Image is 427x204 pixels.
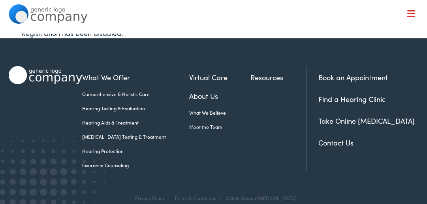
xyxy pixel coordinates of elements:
a: Hearing Aids & Treatment [82,119,189,126]
a: Privacy Policy [135,195,165,201]
div: ©2025 Alpaca [MEDICAL_DATA] [222,195,296,201]
a: What We Offer [82,72,189,83]
a: Find a Hearing Clinic [318,94,386,104]
a: Hearing Testing & Evaluation [82,105,189,112]
a: What We Offer [15,32,419,56]
a: Virtual Care [189,72,250,83]
a: Hearing Protection [82,147,189,155]
a: Take Online [MEDICAL_DATA] [318,116,415,126]
a: Book an Appointment [318,72,388,82]
a: Resources [250,72,306,83]
a: Terms & Conditions [174,195,216,201]
a: What We Believe [189,109,250,116]
a: About Us [189,91,250,101]
a: Meet the Team [189,123,250,130]
a: Insurance Counseling [82,162,189,169]
a: Comprehensive & Holistic Care [82,91,189,98]
a: [MEDICAL_DATA] Testing & Treatment [82,133,189,140]
img: Alpaca Audiology [9,66,83,84]
a: Contact Us [318,138,354,147]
